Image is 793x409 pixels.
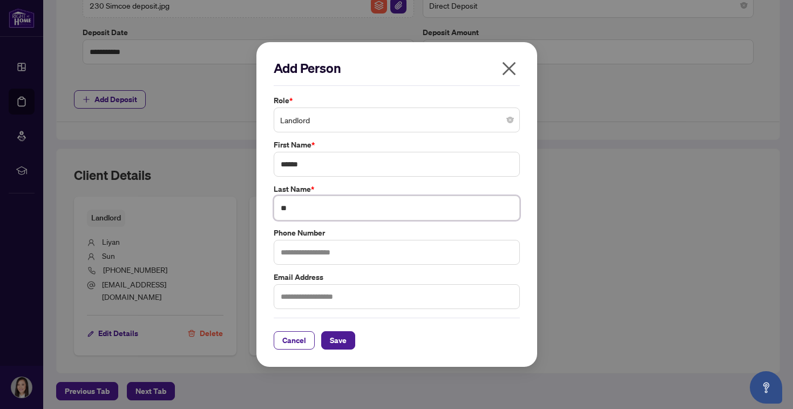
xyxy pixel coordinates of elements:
[321,331,355,350] button: Save
[750,371,782,404] button: Open asap
[280,110,513,130] span: Landlord
[274,95,520,106] label: Role
[274,271,520,283] label: Email Address
[500,60,518,77] span: close
[507,117,513,123] span: close-circle
[330,332,347,349] span: Save
[282,332,306,349] span: Cancel
[274,59,520,77] h2: Add Person
[274,183,520,195] label: Last Name
[274,331,315,350] button: Cancel
[274,227,520,239] label: Phone Number
[274,139,520,151] label: First Name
